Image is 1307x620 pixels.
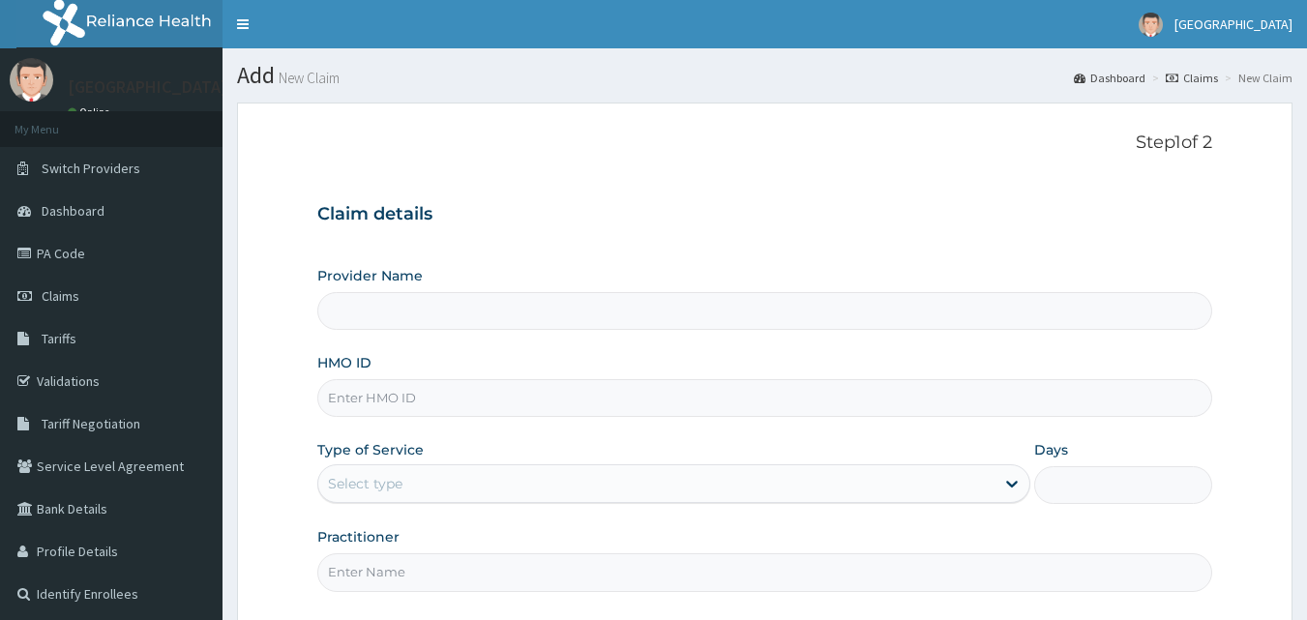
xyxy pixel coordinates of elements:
[42,330,76,347] span: Tariffs
[1074,70,1145,86] a: Dashboard
[1220,70,1292,86] li: New Claim
[1166,70,1218,86] a: Claims
[317,204,1213,225] h3: Claim details
[317,133,1213,154] p: Step 1 of 2
[10,58,53,102] img: User Image
[328,474,402,493] div: Select type
[317,353,371,372] label: HMO ID
[1139,13,1163,37] img: User Image
[1174,15,1292,33] span: [GEOGRAPHIC_DATA]
[317,553,1213,591] input: Enter Name
[317,527,400,546] label: Practitioner
[275,71,340,85] small: New Claim
[317,266,423,285] label: Provider Name
[317,440,424,459] label: Type of Service
[68,78,227,96] p: [GEOGRAPHIC_DATA]
[42,415,140,432] span: Tariff Negotiation
[42,287,79,305] span: Claims
[42,160,140,177] span: Switch Providers
[42,202,104,220] span: Dashboard
[68,105,114,119] a: Online
[1034,440,1068,459] label: Days
[237,63,1292,88] h1: Add
[317,379,1213,417] input: Enter HMO ID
